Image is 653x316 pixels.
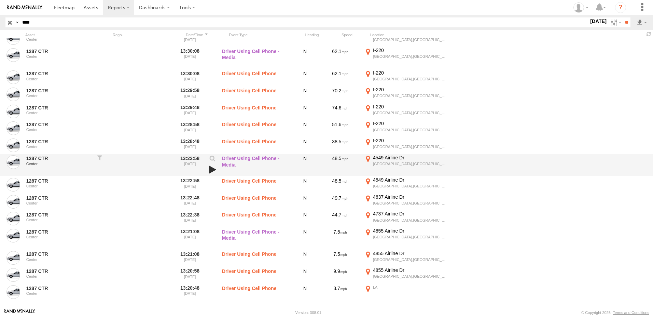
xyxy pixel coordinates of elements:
[26,201,93,205] div: Center
[177,211,203,226] label: 13:22:38 [DATE]
[363,194,449,210] label: Click to View Event Location
[26,212,93,218] a: 1287 CTR
[26,235,93,239] div: Center
[26,229,93,235] a: 1287 CTR
[26,155,93,161] a: 1287 CTR
[363,250,449,266] label: Click to View Event Location
[26,178,93,184] a: 1287 CTR
[373,87,448,93] div: I-220
[293,120,317,136] div: N
[14,17,20,27] label: Search Query
[295,311,321,315] div: Version: 308.01
[293,228,317,249] div: N
[26,218,93,222] div: Center
[320,211,361,226] div: 44.7
[373,184,448,188] div: [GEOGRAPHIC_DATA],[GEOGRAPHIC_DATA]
[645,31,653,37] span: Refresh
[177,228,203,249] label: 13:21:08 [DATE]
[636,17,648,27] label: Export results as...
[26,121,93,128] a: 1287 CTR
[26,291,93,295] div: Center
[177,284,203,300] label: 13:20:48 [DATE]
[293,137,317,153] div: N
[26,105,93,111] a: 1287 CTR
[320,137,361,153] div: 38.5
[293,104,317,119] div: N
[222,104,290,119] label: Driver Using Cell Phone
[373,128,448,132] div: [GEOGRAPHIC_DATA],[GEOGRAPHIC_DATA]
[222,211,290,226] label: Driver Using Cell Phone
[26,285,93,291] a: 1287 CTR
[26,145,93,149] div: Center
[222,194,290,210] label: Driver Using Cell Phone
[96,155,103,176] div: Filter to this asset's events
[293,155,317,176] div: N
[222,155,290,176] label: Driver Using Cell Phone - Media
[320,177,361,193] div: 48.5
[293,250,317,266] div: N
[373,155,448,161] div: 4549 Airline Dr
[373,235,448,239] div: [GEOGRAPHIC_DATA],[GEOGRAPHIC_DATA]
[177,87,203,102] label: 13:29:58 [DATE]
[589,17,608,25] label: [DATE]
[26,128,93,132] div: Center
[320,284,361,300] div: 3.7
[608,17,623,27] label: Search Filter Options
[363,70,449,85] label: Click to View Event Location
[207,155,218,165] label: View Event Parameters
[222,250,290,266] label: Driver Using Cell Phone
[320,120,361,136] div: 51.6
[26,268,93,274] a: 1287 CTR
[363,120,449,136] label: Click to View Event Location
[373,274,448,279] div: [GEOGRAPHIC_DATA],[GEOGRAPHIC_DATA]
[293,194,317,210] div: N
[363,137,449,153] label: Click to View Event Location
[26,88,93,94] a: 1287 CTR
[177,177,203,193] label: 13:22:58 [DATE]
[26,37,93,41] div: Center
[26,139,93,145] a: 1287 CTR
[177,250,203,266] label: 13:21:08 [DATE]
[320,155,361,176] div: 48.5
[363,211,449,226] label: Click to View Event Location
[26,274,93,278] div: Center
[222,47,290,68] label: Driver Using Cell Phone - Media
[222,120,290,136] label: Driver Using Cell Phone
[373,228,448,234] div: 4855 Airline Dr
[373,250,448,256] div: 4855 Airline Dr
[320,228,361,249] div: 7.5
[222,267,290,283] label: Driver Using Cell Phone
[363,284,449,300] label: Click to View Event Location
[293,47,317,68] div: N
[7,5,42,10] img: rand-logo.svg
[207,165,218,174] a: View Attached Media (Video)
[373,257,448,262] div: [GEOGRAPHIC_DATA],[GEOGRAPHIC_DATA]
[177,194,203,210] label: 13:22:48 [DATE]
[26,94,93,98] div: Center
[222,70,290,85] label: Driver Using Cell Phone
[373,144,448,149] div: [GEOGRAPHIC_DATA],[GEOGRAPHIC_DATA]
[26,195,93,201] a: 1287 CTR
[363,155,449,176] label: Click to View Event Location
[177,47,203,68] label: 13:30:08 [DATE]
[581,311,649,315] div: © Copyright 2025 -
[26,48,93,54] a: 1287 CTR
[26,77,93,81] div: Center
[177,120,203,136] label: 13:28:58 [DATE]
[293,211,317,226] div: N
[373,161,448,166] div: [GEOGRAPHIC_DATA],[GEOGRAPHIC_DATA]
[293,70,317,85] div: N
[373,194,448,200] div: 4637 Airline Dr
[26,162,93,166] div: Center
[293,177,317,193] div: N
[320,87,361,102] div: 70.2
[363,47,449,68] label: Click to View Event Location
[571,2,591,13] div: Derrick Ball
[177,137,203,153] label: 13:28:48 [DATE]
[373,120,448,127] div: I-220
[222,137,290,153] label: Driver Using Cell Phone
[177,104,203,119] label: 13:29:48 [DATE]
[373,267,448,273] div: 4855 Airline Dr
[177,70,203,85] label: 13:30:08 [DATE]
[320,70,361,85] div: 62.1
